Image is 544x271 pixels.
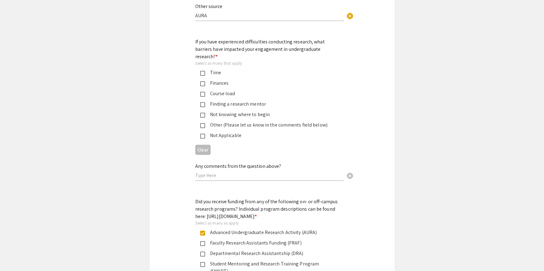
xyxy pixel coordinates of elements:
[205,90,334,97] div: Course load
[195,60,339,66] div: Select as many that apply
[205,239,334,247] div: Faculty Research Assistants Funding (FRAF)
[205,229,334,236] div: Advanced Undergraduate Research Activity (AURA)
[205,132,334,139] div: Not Applicable
[205,79,334,87] div: Finances
[195,38,325,60] mat-label: If you have experienced difficulties conducting research, what barriers have impacted your engage...
[205,111,334,118] div: Not knowing where to begin
[205,250,334,257] div: Departmental Research Assistantship (DRA)
[205,100,334,108] div: Finding a research mentor
[195,12,344,19] input: Type Here
[195,198,338,220] mat-label: Did you receive funding from any of the following on- or off-campus research programs? Individual...
[195,172,344,179] input: Type Here
[344,169,356,182] button: Clear
[205,69,334,76] div: Time
[205,121,334,129] div: Other (Please let us know in the comments field below)
[344,9,356,22] button: Clear
[195,163,281,169] mat-label: Any comments from the question above?
[195,3,222,10] mat-label: Other source
[346,172,354,180] span: cancel
[346,12,354,20] span: cancel
[195,220,339,226] div: Select as many as apply
[195,145,211,155] button: Clear
[5,243,26,266] iframe: Chat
